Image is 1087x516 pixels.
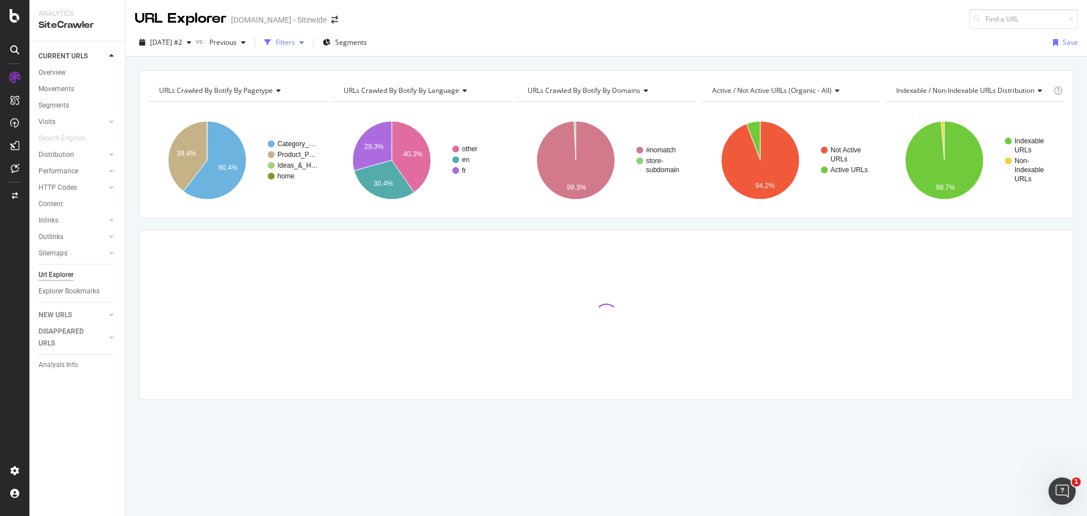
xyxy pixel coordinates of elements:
text: Product_P… [277,151,316,159]
svg: A chart. [333,111,512,210]
div: Sitemaps [38,248,67,259]
a: NEW URLS [38,309,106,321]
div: v 4.0.25 [32,18,55,27]
text: 40.3% [403,150,422,158]
text: Active URLs [831,166,868,174]
a: Url Explorer [38,269,117,281]
div: Explorer Bookmarks [38,285,100,297]
div: arrow-right-arrow-left [331,16,338,24]
div: Domain Overview [43,67,101,74]
h4: URLs Crawled By Botify By language [341,82,502,100]
div: Content [38,198,63,210]
div: HTTP Codes [38,182,77,194]
text: Non- [1015,157,1029,165]
a: Segments [38,100,117,112]
svg: A chart. [701,111,880,210]
text: Indexable [1015,166,1044,174]
h4: URLs Crawled By Botify By pagetype [157,82,317,100]
text: Ideas_&_H… [277,161,318,169]
button: Save [1049,33,1078,52]
img: tab_keywords_by_traffic_grey.svg [113,66,122,75]
div: Analytics [38,9,116,19]
div: NEW URLS [38,309,72,321]
a: Performance [38,165,106,177]
div: Filters [276,37,295,47]
div: Analysis Info [38,359,78,371]
span: URLs Crawled By Botify By pagetype [159,86,273,95]
a: Outlinks [38,231,106,243]
div: Distribution [38,149,74,161]
div: URL Explorer [135,9,226,28]
div: DISAPPEARED URLS [38,326,96,349]
h4: Active / Not Active URLs [710,82,870,100]
text: URLs [1015,146,1032,154]
text: 39.4% [177,150,196,157]
a: Visits [38,116,106,128]
div: Keywords by Traffic [125,67,191,74]
span: Previous [205,37,237,47]
div: Domain: [DOMAIN_NAME] [29,29,125,39]
text: 98.7% [936,184,955,191]
a: DISAPPEARED URLS [38,326,106,349]
span: Active / Not Active URLs (organic - all) [712,86,832,95]
a: Analysis Info [38,359,117,371]
text: fr [462,167,466,174]
text: URLs [1015,175,1032,183]
a: Search Engines [38,133,97,144]
text: Not Active [831,146,861,154]
img: website_grey.svg [18,29,27,39]
span: 1 [1072,477,1081,487]
div: Segments [38,100,69,112]
svg: A chart. [517,111,696,210]
div: Overview [38,67,66,79]
svg: A chart. [148,111,327,210]
a: Distribution [38,149,106,161]
div: Url Explorer [38,269,74,281]
button: [DATE] #2 [135,33,196,52]
div: Search Engines [38,133,85,144]
span: URLs Crawled By Botify By domains [528,86,640,95]
span: Segments [335,37,367,47]
text: #nomatch [646,146,676,154]
svg: A chart. [885,111,1064,210]
a: Movements [38,83,117,95]
div: SiteCrawler [38,19,116,32]
input: Find a URL [969,9,1078,29]
div: Performance [38,165,78,177]
h4: URLs Crawled By Botify By domains [525,82,686,100]
span: 2025 Aug. 21st #2 [150,37,182,47]
text: Category_… [277,140,315,148]
text: subdomain [646,166,679,174]
text: 94.2% [755,182,774,190]
text: 60.4% [219,164,238,172]
text: 29.3% [364,143,383,151]
img: logo_orange.svg [18,18,27,27]
text: store- [646,157,664,165]
a: Inlinks [38,215,106,227]
iframe: Intercom live chat [1049,477,1076,505]
h4: Indexable / Non-Indexable URLs Distribution [894,82,1051,100]
span: Indexable / Non-Indexable URLs distribution [896,86,1034,95]
a: Overview [38,67,117,79]
button: Filters [260,33,309,52]
text: en [462,156,469,164]
div: [DOMAIN_NAME] - Sitewide [231,14,327,25]
a: Sitemaps [38,248,106,259]
text: home [277,172,294,180]
text: URLs [831,155,848,163]
a: HTTP Codes [38,182,106,194]
a: Content [38,198,117,210]
text: 30.4% [374,180,393,187]
text: Indexable [1015,137,1044,145]
a: CURRENT URLS [38,50,106,62]
button: Previous [205,33,250,52]
text: other [462,145,477,153]
span: vs [196,36,205,46]
button: Segments [318,33,371,52]
div: Outlinks [38,231,63,243]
